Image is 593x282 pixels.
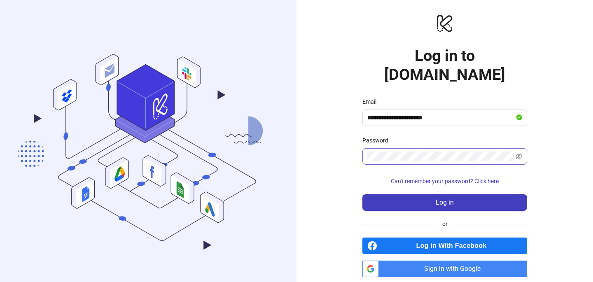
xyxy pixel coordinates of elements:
[516,153,522,160] span: eye-invisible
[391,178,499,184] span: Can't remember your password? Click here
[362,136,394,145] label: Password
[362,46,527,84] h1: Log in to [DOMAIN_NAME]
[367,151,514,161] input: Password
[367,113,515,123] input: Email
[436,219,454,228] span: or
[382,261,527,277] span: Sign in with Google
[362,178,527,184] a: Can't remember your password? Click here
[362,194,527,211] button: Log in
[381,238,527,254] span: Log in With Facebook
[362,238,527,254] a: Log in With Facebook
[362,175,527,188] button: Can't remember your password? Click here
[362,261,527,277] a: Sign in with Google
[362,97,382,106] label: Email
[436,199,454,206] span: Log in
